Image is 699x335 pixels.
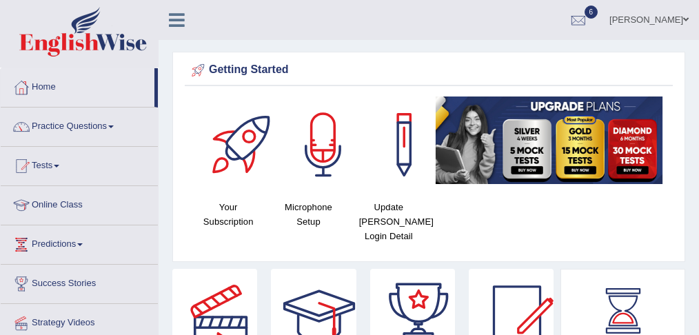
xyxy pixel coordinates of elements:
[1,108,158,142] a: Practice Questions
[1,147,158,181] a: Tests
[1,186,158,221] a: Online Class
[1,265,158,299] a: Success Stories
[188,60,669,81] div: Getting Started
[436,97,662,184] img: small5.jpg
[585,6,598,19] span: 6
[275,200,341,229] h4: Microphone Setup
[1,68,154,103] a: Home
[356,200,422,243] h4: Update [PERSON_NAME] Login Detail
[1,225,158,260] a: Predictions
[195,200,261,229] h4: Your Subscription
